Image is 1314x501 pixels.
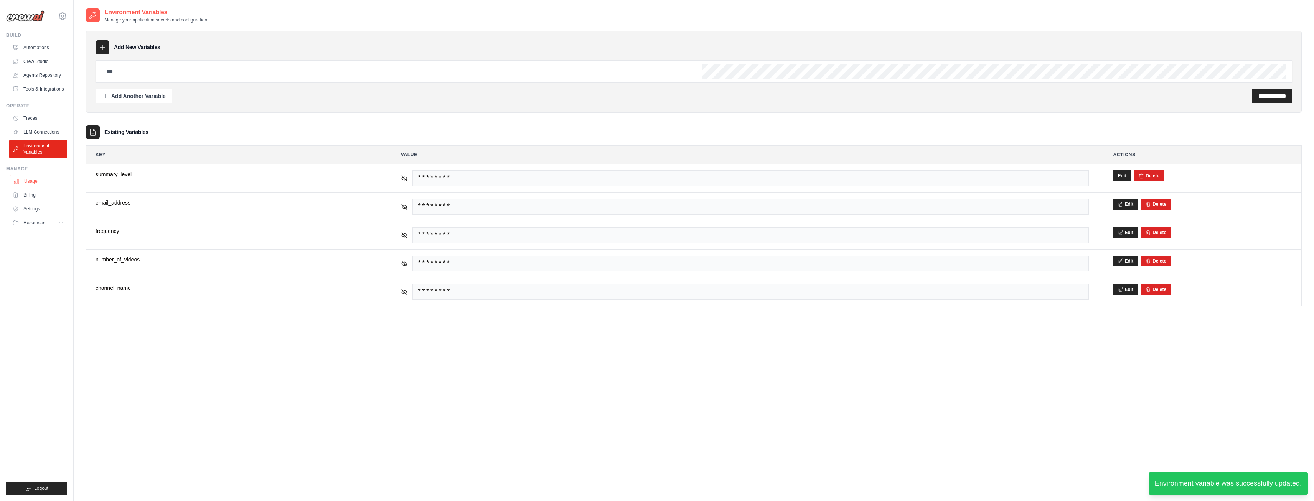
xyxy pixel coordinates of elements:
[96,170,376,178] span: summary_level
[9,112,67,124] a: Traces
[1139,173,1159,179] button: Delete
[1146,286,1166,293] button: Delete
[6,482,67,495] button: Logout
[1146,201,1166,207] button: Delete
[9,203,67,215] a: Settings
[104,17,207,23] p: Manage your application secrets and configuration
[1146,258,1166,264] button: Delete
[1149,472,1308,495] div: Environment variable was successfully updated.
[9,126,67,138] a: LLM Connections
[34,485,48,491] span: Logout
[23,220,45,226] span: Resources
[10,175,68,187] a: Usage
[9,55,67,68] a: Crew Studio
[1146,230,1166,236] button: Delete
[114,43,160,51] h3: Add New Variables
[1113,284,1138,295] button: Edit
[1113,199,1138,210] button: Edit
[1104,146,1302,164] th: Actions
[1113,170,1131,181] button: Edit
[9,217,67,229] button: Resources
[6,103,67,109] div: Operate
[96,284,376,292] span: channel_name
[1113,256,1138,266] button: Edit
[9,41,67,54] a: Automations
[96,89,172,103] button: Add Another Variable
[9,140,67,158] a: Environment Variables
[104,128,148,136] h3: Existing Variables
[6,166,67,172] div: Manage
[9,69,67,81] a: Agents Repository
[9,83,67,95] a: Tools & Integrations
[392,146,1098,164] th: Value
[102,92,166,100] div: Add Another Variable
[6,32,67,38] div: Build
[96,199,376,207] span: email_address
[9,189,67,201] a: Billing
[104,8,207,17] h2: Environment Variables
[1113,227,1138,238] button: Edit
[96,256,376,263] span: number_of_videos
[96,227,376,235] span: frequency
[86,146,386,164] th: Key
[6,10,45,22] img: Logo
